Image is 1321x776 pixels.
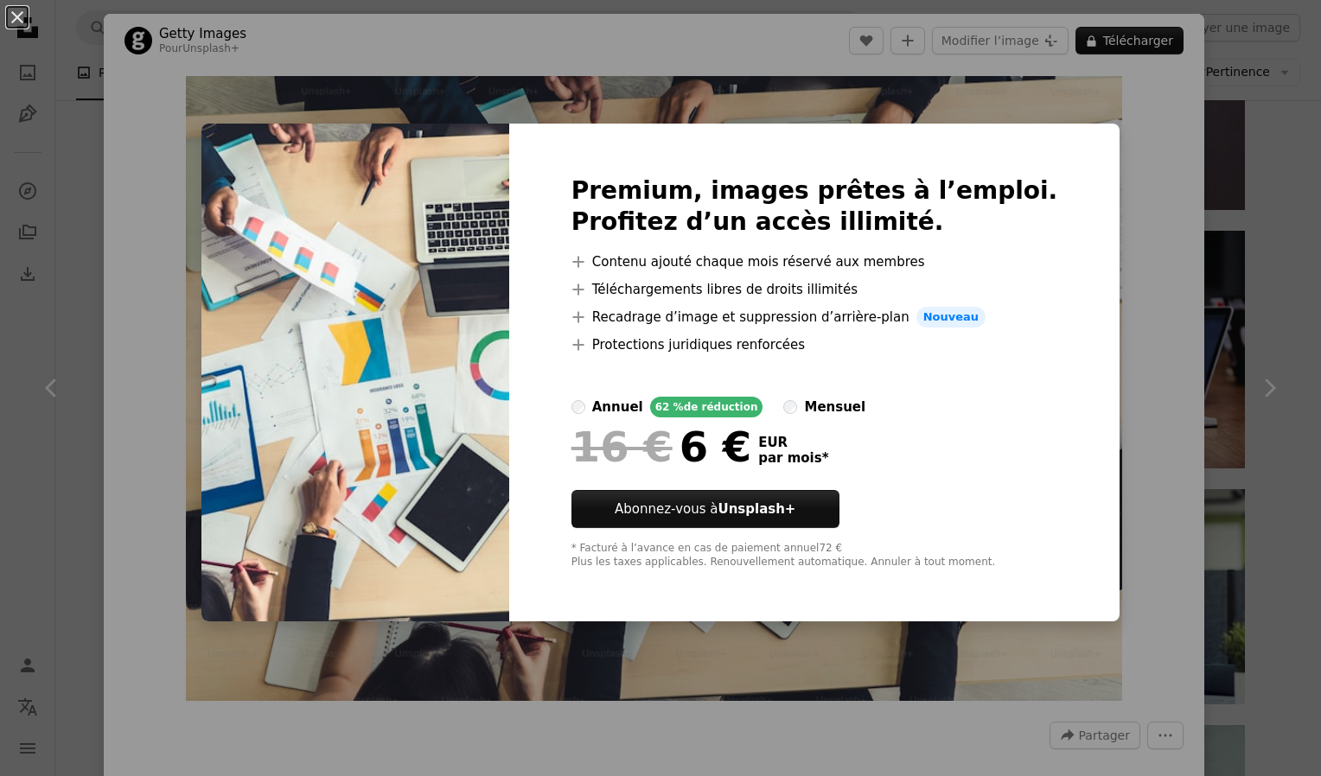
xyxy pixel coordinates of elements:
[571,490,839,528] button: Abonnez-vous àUnsplash+
[571,424,673,469] span: 16 €
[571,334,1058,355] li: Protections juridiques renforcées
[592,397,643,417] div: annuel
[571,400,585,414] input: annuel62 %de réduction
[571,542,1058,569] div: * Facturé à l’avance en cas de paiement annuel 72 € Plus les taxes applicables. Renouvellement au...
[650,397,763,417] div: 62 % de réduction
[201,124,509,621] img: premium_photo-1661510709941-26b6a89f951c
[783,400,797,414] input: mensuel
[718,501,795,517] strong: Unsplash+
[758,435,828,450] span: EUR
[758,450,828,466] span: par mois *
[571,307,1058,328] li: Recadrage d’image et suppression d’arrière-plan
[804,397,865,417] div: mensuel
[571,279,1058,300] li: Téléchargements libres de droits illimités
[916,307,986,328] span: Nouveau
[571,175,1058,238] h2: Premium, images prêtes à l’emploi. Profitez d’un accès illimité.
[571,424,751,469] div: 6 €
[571,251,1058,272] li: Contenu ajouté chaque mois réservé aux membres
